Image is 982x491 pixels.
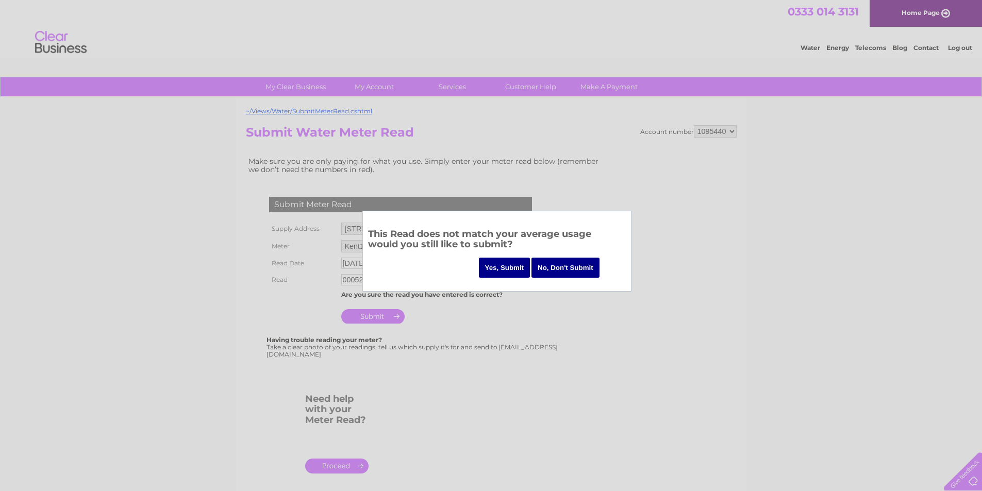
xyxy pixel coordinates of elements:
[948,44,972,52] a: Log out
[788,5,859,18] a: 0333 014 3131
[531,258,600,278] input: No, Don't Submit
[801,44,820,52] a: Water
[826,44,849,52] a: Energy
[35,27,87,58] img: logo.png
[855,44,886,52] a: Telecoms
[913,44,939,52] a: Contact
[892,44,907,52] a: Blog
[368,227,626,255] h3: This Read does not match your average usage would you still like to submit?
[248,6,735,50] div: Clear Business is a trading name of Verastar Limited (registered in [GEOGRAPHIC_DATA] No. 3667643...
[479,258,530,278] input: Yes, Submit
